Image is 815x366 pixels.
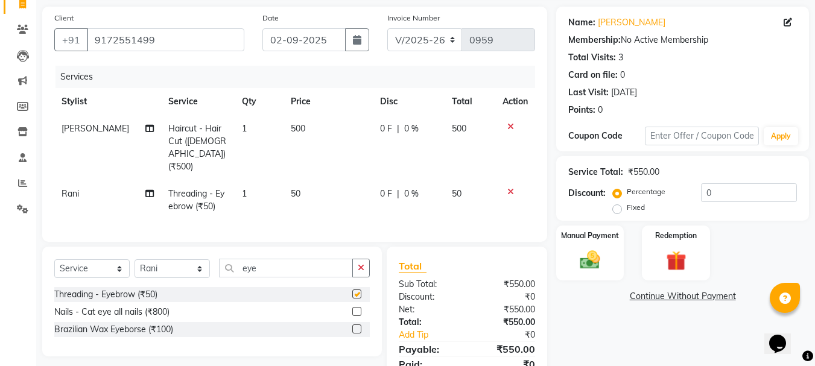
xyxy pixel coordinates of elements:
[380,188,392,200] span: 0 F
[445,88,496,115] th: Total
[390,303,467,316] div: Net:
[598,104,603,116] div: 0
[764,318,803,354] iframe: chat widget
[87,28,244,51] input: Search by Name/Mobile/Email/Code
[467,278,544,291] div: ₹550.00
[390,342,467,356] div: Payable:
[574,248,606,271] img: _cash.svg
[618,51,623,64] div: 3
[568,187,606,200] div: Discount:
[291,123,305,134] span: 500
[452,188,461,199] span: 50
[390,278,467,291] div: Sub Total:
[168,188,224,212] span: Threading - Eyebrow (₹50)
[568,16,595,29] div: Name:
[645,127,759,145] input: Enter Offer / Coupon Code
[291,188,300,199] span: 50
[168,123,226,172] span: Haircut - Hair Cut ([DEMOGRAPHIC_DATA]) (₹500)
[373,88,445,115] th: Disc
[284,88,373,115] th: Price
[568,104,595,116] div: Points:
[390,316,467,329] div: Total:
[568,166,623,178] div: Service Total:
[54,28,88,51] button: +91
[219,259,353,277] input: Search or Scan
[54,306,170,318] div: Nails - Cat eye all nails (₹800)
[559,290,807,303] a: Continue Without Payment
[452,123,466,134] span: 500
[568,34,621,46] div: Membership:
[380,122,392,135] span: 0 F
[235,88,284,115] th: Qty
[397,188,399,200] span: |
[480,329,545,341] div: ₹0
[404,188,419,200] span: 0 %
[54,88,161,115] th: Stylist
[54,323,173,336] div: Brazilian Wax Eyeborse (₹100)
[404,122,419,135] span: 0 %
[764,127,798,145] button: Apply
[161,88,235,115] th: Service
[467,316,544,329] div: ₹550.00
[390,291,467,303] div: Discount:
[611,86,637,99] div: [DATE]
[598,16,665,29] a: [PERSON_NAME]
[62,123,129,134] span: [PERSON_NAME]
[397,122,399,135] span: |
[467,291,544,303] div: ₹0
[568,130,644,142] div: Coupon Code
[620,69,625,81] div: 0
[568,86,609,99] div: Last Visit:
[62,188,79,199] span: Rani
[54,288,157,301] div: Threading - Eyebrow (₹50)
[660,248,693,273] img: _gift.svg
[242,123,247,134] span: 1
[568,34,797,46] div: No Active Membership
[655,230,697,241] label: Redemption
[262,13,279,24] label: Date
[54,13,74,24] label: Client
[568,51,616,64] div: Total Visits:
[627,186,665,197] label: Percentage
[627,202,645,213] label: Fixed
[467,342,544,356] div: ₹550.00
[495,88,535,115] th: Action
[467,303,544,316] div: ₹550.00
[55,66,544,88] div: Services
[561,230,619,241] label: Manual Payment
[390,329,480,341] a: Add Tip
[242,188,247,199] span: 1
[399,260,427,273] span: Total
[568,69,618,81] div: Card on file:
[628,166,659,178] div: ₹550.00
[387,13,440,24] label: Invoice Number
